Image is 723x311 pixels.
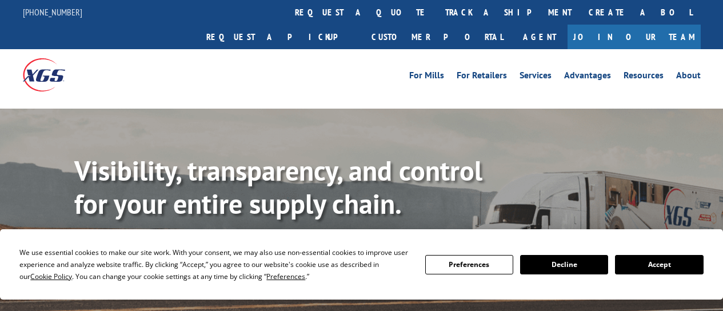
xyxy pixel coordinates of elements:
[198,25,363,49] a: Request a pickup
[425,255,513,274] button: Preferences
[512,25,568,49] a: Agent
[520,255,608,274] button: Decline
[266,272,305,281] span: Preferences
[564,71,611,83] a: Advantages
[520,71,552,83] a: Services
[457,71,507,83] a: For Retailers
[23,6,82,18] a: [PHONE_NUMBER]
[74,153,482,221] b: Visibility, transparency, and control for your entire supply chain.
[30,272,72,281] span: Cookie Policy
[624,71,664,83] a: Resources
[615,255,703,274] button: Accept
[19,246,411,282] div: We use essential cookies to make our site work. With your consent, we may also use non-essential ...
[363,25,512,49] a: Customer Portal
[568,25,701,49] a: Join Our Team
[409,71,444,83] a: For Mills
[676,71,701,83] a: About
